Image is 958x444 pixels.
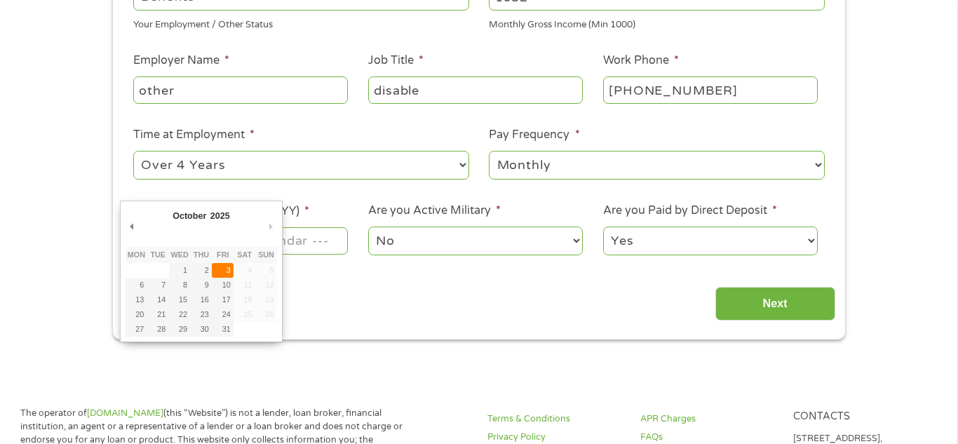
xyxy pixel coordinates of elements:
[368,76,583,103] input: Cashier
[194,250,209,259] abbr: Thursday
[793,410,929,424] h4: Contacts
[640,431,776,444] a: FAQs
[489,128,579,142] label: Pay Frequency
[191,322,212,337] button: 30
[126,322,147,337] button: 27
[169,278,191,292] button: 8
[212,322,234,337] button: 31
[147,307,169,322] button: 21
[126,292,147,307] button: 13
[603,53,679,68] label: Work Phone
[150,250,166,259] abbr: Tuesday
[147,322,169,337] button: 28
[603,203,777,218] label: Are you Paid by Direct Deposit
[368,203,501,218] label: Are you Active Military
[133,13,469,32] div: Your Employment / Other Status
[217,250,229,259] abbr: Friday
[258,250,274,259] abbr: Sunday
[169,263,191,278] button: 1
[191,278,212,292] button: 9
[126,307,147,322] button: 20
[212,278,234,292] button: 10
[169,292,191,307] button: 15
[212,307,234,322] button: 24
[169,322,191,337] button: 29
[237,250,252,259] abbr: Saturday
[87,408,163,419] a: [DOMAIN_NAME]
[126,278,147,292] button: 6
[171,250,189,259] abbr: Wednesday
[603,76,818,103] input: (231) 754-4010
[715,287,835,321] input: Next
[487,431,623,444] a: Privacy Policy
[147,292,169,307] button: 14
[126,217,138,236] button: Previous Month
[208,206,231,225] div: 2025
[170,206,208,225] div: October
[133,53,229,68] label: Employer Name
[169,307,191,322] button: 22
[212,292,234,307] button: 17
[191,307,212,322] button: 23
[487,412,623,426] a: Terms & Conditions
[212,263,234,278] button: 3
[191,292,212,307] button: 16
[489,13,825,32] div: Monthly Gross Income (Min 1000)
[147,278,169,292] button: 7
[368,53,424,68] label: Job Title
[264,217,277,236] button: Next Month
[133,128,255,142] label: Time at Employment
[133,76,348,103] input: Walmart
[640,412,776,426] a: APR Charges
[128,250,145,259] abbr: Monday
[191,263,212,278] button: 2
